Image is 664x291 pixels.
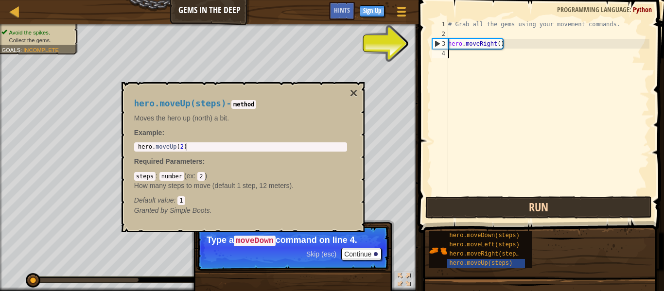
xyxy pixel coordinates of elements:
[134,172,156,181] code: steps
[203,157,205,165] span: :
[349,86,357,100] button: ×
[134,171,347,205] div: ( )
[197,172,205,181] code: 2
[159,172,184,181] code: number
[156,172,159,180] span: :
[134,113,347,123] p: Moves the hero up (north) a bit.
[177,196,185,205] code: 1
[134,181,347,190] p: How many steps to move (default 1 step, 12 meters).
[134,99,347,108] h4: -
[134,206,170,214] span: Granted by
[134,129,162,137] span: Example
[187,172,194,180] span: ex
[174,196,178,204] span: :
[134,206,212,214] em: Simple Boots.
[134,196,174,204] span: Default value
[134,157,203,165] span: Required Parameters
[194,172,198,180] span: :
[231,100,256,109] code: method
[134,99,227,108] span: hero.moveUp(steps)
[134,129,164,137] strong: :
